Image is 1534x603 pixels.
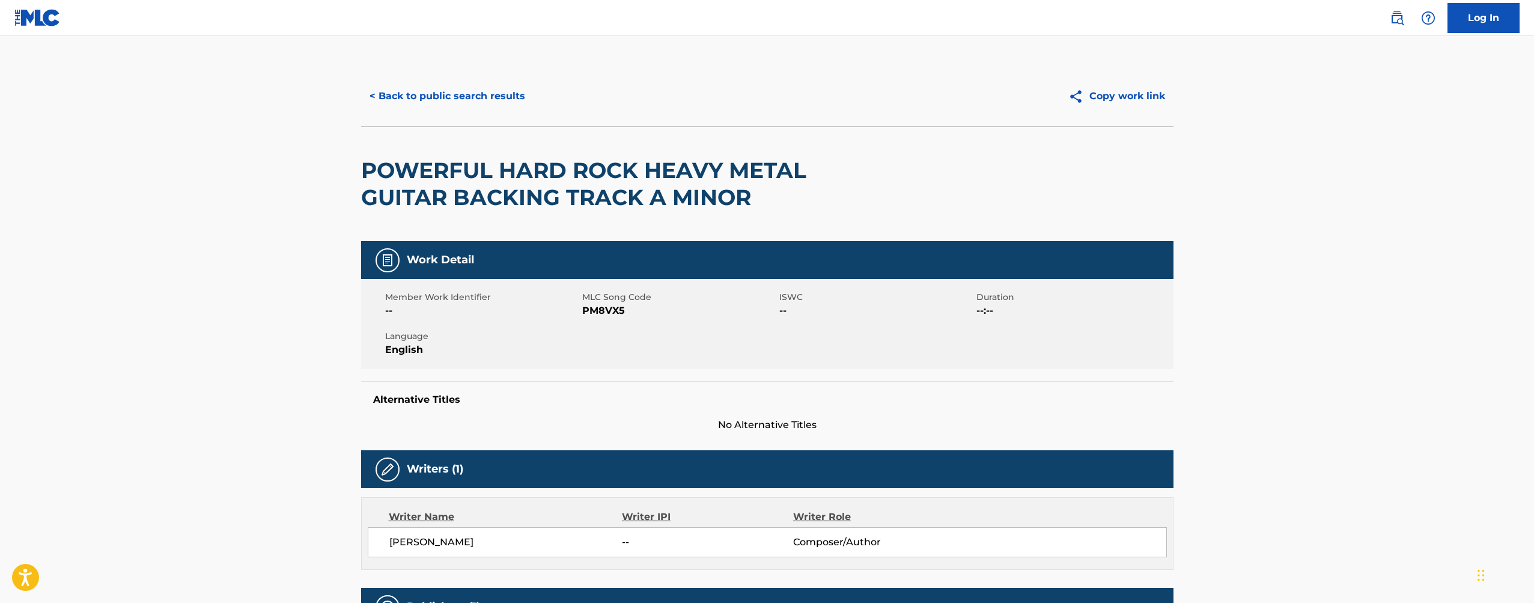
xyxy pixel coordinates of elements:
[407,253,474,267] h5: Work Detail
[385,343,579,357] span: English
[385,291,579,304] span: Member Work Identifier
[361,157,848,211] h2: POWERFUL HARD ROCK HEAVY METAL GUITAR BACKING TRACK A MINOR
[14,9,61,26] img: MLC Logo
[380,253,395,268] img: Work Detail
[1478,557,1485,593] div: Drag
[385,304,579,318] span: --
[1474,545,1534,603] iframe: Chat Widget
[1068,89,1089,104] img: Copy work link
[976,304,1170,318] span: --:--
[1385,6,1409,30] a: Public Search
[779,304,973,318] span: --
[1060,81,1173,111] button: Copy work link
[1421,11,1435,25] img: help
[582,304,776,318] span: PM8VX5
[793,510,949,524] div: Writer Role
[1390,11,1404,25] img: search
[622,510,793,524] div: Writer IPI
[1416,6,1440,30] div: Help
[385,330,579,343] span: Language
[622,535,793,549] span: --
[976,291,1170,304] span: Duration
[1447,3,1520,33] a: Log In
[779,291,973,304] span: ISWC
[373,394,1161,406] h5: Alternative Titles
[380,462,395,477] img: Writers
[361,418,1173,432] span: No Alternative Titles
[582,291,776,304] span: MLC Song Code
[407,462,463,476] h5: Writers (1)
[389,510,622,524] div: Writer Name
[361,81,534,111] button: < Back to public search results
[793,535,949,549] span: Composer/Author
[389,535,622,549] span: [PERSON_NAME]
